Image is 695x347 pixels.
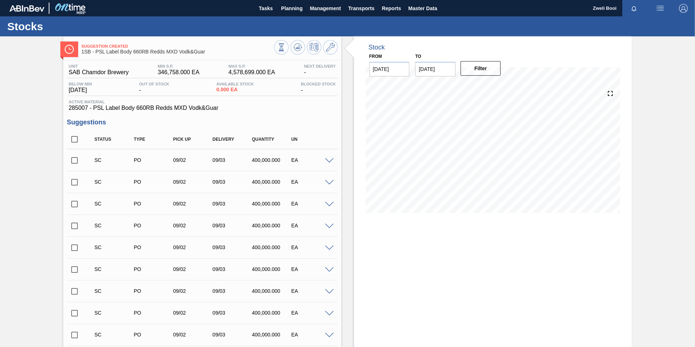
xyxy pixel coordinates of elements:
[132,179,176,185] div: Purchase order
[369,44,385,51] div: Stock
[369,54,382,59] label: From
[229,64,275,68] span: MAX S.P.
[250,266,294,272] div: 400,000.000
[408,4,437,13] span: Master Data
[290,40,305,55] button: Update Chart
[69,87,92,93] span: [DATE]
[289,223,333,228] div: EA
[289,310,333,316] div: EA
[250,332,294,338] div: 400,000.000
[171,223,215,228] div: 09/02/2025
[461,61,501,76] button: Filter
[171,179,215,185] div: 09/02/2025
[211,244,255,250] div: 09/03/2025
[274,40,289,55] button: Stocks Overview
[289,157,333,163] div: EA
[171,288,215,294] div: 09/02/2025
[302,64,337,76] div: -
[132,137,176,142] div: Type
[289,179,333,185] div: EA
[415,62,455,76] input: mm/dd/yyyy
[310,4,341,13] span: Management
[158,69,200,76] span: 346,758.000 EA
[250,179,294,185] div: 400,000.000
[250,310,294,316] div: 400,000.000
[93,223,137,228] div: Suggestion Created
[132,288,176,294] div: Purchase order
[348,4,374,13] span: Transports
[307,40,321,55] button: Schedule Inventory
[132,266,176,272] div: Purchase order
[622,3,646,13] button: Notifications
[171,157,215,163] div: 09/02/2025
[93,288,137,294] div: Suggestion Created
[171,137,215,142] div: Pick up
[65,45,74,54] img: Ícone
[679,4,688,13] img: Logout
[250,288,294,294] div: 400,000.000
[69,105,336,111] span: 285007 - PSL Label Body 660RB Redds MXD Vodk&Guar
[415,54,421,59] label: to
[299,82,338,93] div: -
[171,332,215,338] div: 09/02/2025
[211,137,255,142] div: Delivery
[258,4,274,13] span: Tasks
[281,4,302,13] span: Planning
[93,137,137,142] div: Status
[211,223,255,228] div: 09/03/2025
[229,69,275,76] span: 4,578,699.000 EA
[132,201,176,207] div: Purchase order
[211,332,255,338] div: 09/03/2025
[211,201,255,207] div: 09/03/2025
[93,157,137,163] div: Suggestion Created
[137,82,171,93] div: -
[69,69,129,76] span: SAB Chamdor Brewery
[171,244,215,250] div: 09/02/2025
[93,332,137,338] div: Suggestion Created
[93,266,137,272] div: Suggestion Created
[132,310,176,316] div: Purchase order
[656,4,664,13] img: userActions
[132,244,176,250] div: Purchase order
[9,5,44,12] img: TNhmsLtSVTkK8tSr43FrP2fwEKptu5GPRR3wAAAABJRU5ErkJggg==
[250,201,294,207] div: 400,000.000
[323,40,338,55] button: Go to Master Data / General
[211,310,255,316] div: 09/03/2025
[289,201,333,207] div: EA
[67,119,338,126] h3: Suggestions
[171,310,215,316] div: 09/02/2025
[250,223,294,228] div: 400,000.000
[289,332,333,338] div: EA
[132,332,176,338] div: Purchase order
[289,266,333,272] div: EA
[81,49,274,55] span: 1SB - PSL Label Body 660RB Redds MXD Vodk&Guar
[211,179,255,185] div: 09/03/2025
[382,4,401,13] span: Reports
[289,288,333,294] div: EA
[93,310,137,316] div: Suggestion Created
[7,22,136,31] h1: Stocks
[250,157,294,163] div: 400,000.000
[301,82,336,86] span: Blocked Stock
[139,82,169,86] span: Out Of Stock
[369,62,410,76] input: mm/dd/yyyy
[216,82,254,86] span: Available Stock
[211,288,255,294] div: 09/03/2025
[158,64,200,68] span: MIN S.P.
[250,137,294,142] div: Quantity
[289,137,333,142] div: UN
[69,82,92,86] span: Below Min
[304,64,336,68] span: Next Delivery
[93,201,137,207] div: Suggestion Created
[69,64,129,68] span: Unit
[81,44,274,48] span: Suggestion Created
[211,157,255,163] div: 09/03/2025
[171,201,215,207] div: 09/02/2025
[250,244,294,250] div: 400,000.000
[93,179,137,185] div: Suggestion Created
[216,87,254,92] span: 0.000 EA
[93,244,137,250] div: Suggestion Created
[171,266,215,272] div: 09/02/2025
[132,157,176,163] div: Purchase order
[132,223,176,228] div: Purchase order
